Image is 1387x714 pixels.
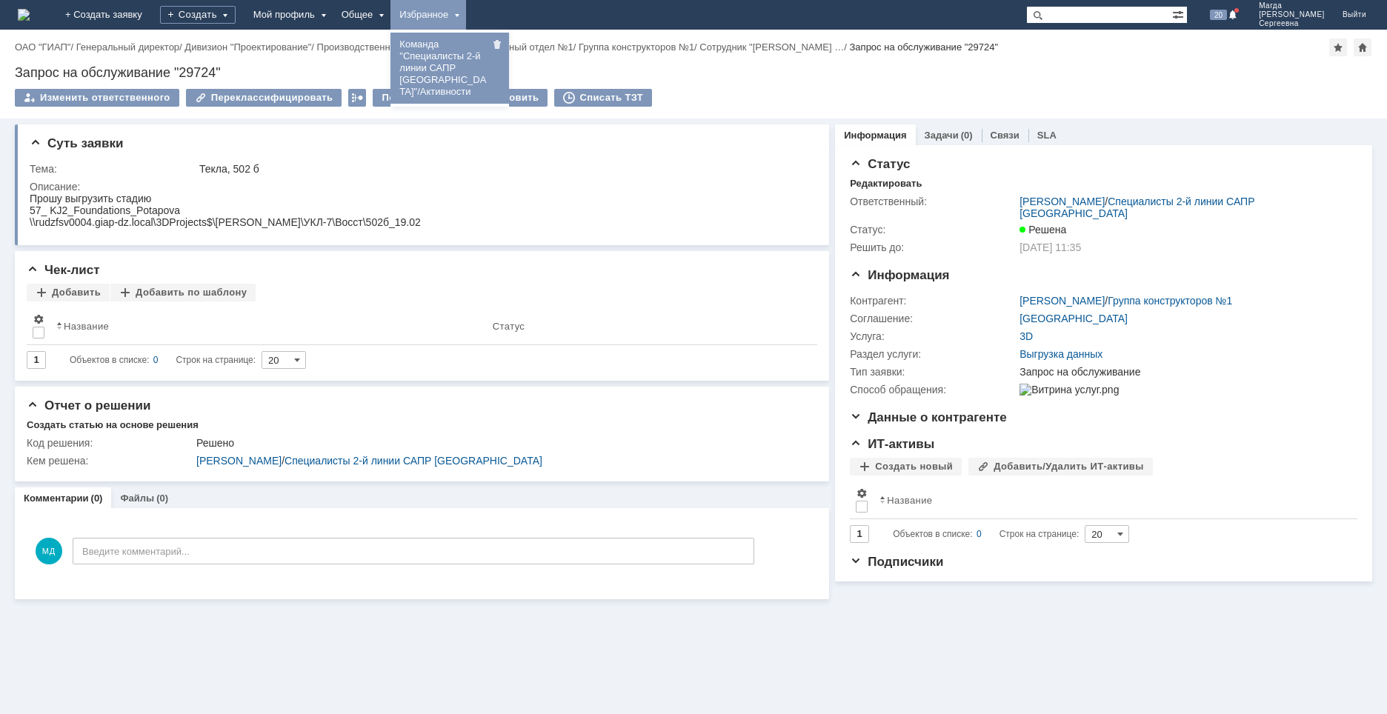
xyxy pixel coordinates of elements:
a: Сотрудник "[PERSON_NAME] … [699,41,844,53]
a: [PERSON_NAME] [1020,196,1105,207]
a: SLA [1037,130,1057,141]
span: Удалить [491,41,503,52]
a: Группа конструкторов №1 [579,41,694,53]
span: Расширенный поиск [1172,7,1187,21]
div: Код решения: [27,437,193,449]
div: Название [64,321,109,332]
div: Создать [160,6,236,24]
div: 0 [977,525,982,543]
span: [PERSON_NAME] [1259,10,1325,19]
img: logo [18,9,30,21]
span: Подписчики [850,555,943,569]
div: Ответственный: [850,196,1017,207]
div: Статус [493,321,525,332]
a: 3D [1020,330,1033,342]
span: Отчет о решении [27,398,150,413]
span: Магда [1259,1,1325,10]
span: [DATE] 11:35 [1020,241,1081,253]
span: ИТ-активы [850,437,934,451]
a: Специалисты 2-й линии САПР [GEOGRAPHIC_DATA] [285,455,542,467]
span: Сергеевна [1259,19,1325,28]
div: (0) [961,130,973,141]
div: / [196,455,807,467]
a: Информация [844,130,906,141]
a: Группа конструкторов №1 [1108,295,1232,307]
div: 0 [153,351,159,369]
div: Запрос на обслуживание "29724" [850,41,999,53]
a: Производственное управление [317,41,456,53]
a: Команда "Специалисты 2-й линии САПР [GEOGRAPHIC_DATA]"/Активности [393,36,506,101]
div: Название [887,495,932,506]
div: / [579,41,699,53]
a: Связи [991,130,1020,141]
div: Тема: [30,163,196,175]
div: Решено [196,437,807,449]
div: Тип заявки: [850,366,1017,378]
a: [PERSON_NAME] [196,455,282,467]
span: Чек-лист [27,263,100,277]
div: Редактировать [850,178,922,190]
div: Запрос на обслуживание [1020,366,1349,378]
span: Данные о контрагенте [850,410,1007,424]
div: Соглашение: [850,313,1017,324]
div: Кем решена: [27,455,193,467]
div: Способ обращения: [850,384,1017,396]
div: Описание: [30,181,810,193]
a: [PERSON_NAME] [1020,295,1105,307]
div: / [76,41,185,53]
a: ОАО "ГИАП" [15,41,70,53]
a: Комментарии [24,493,89,504]
span: Настройки [856,487,868,499]
div: Сделать домашней страницей [1354,39,1371,56]
a: Специалисты 2-й линии САПР [GEOGRAPHIC_DATA] [1020,196,1254,219]
a: Генеральный директор [76,41,179,53]
a: Дивизион "Проектирование" [184,41,311,53]
div: Раздел услуги: [850,348,1017,360]
span: Информация [850,268,949,282]
div: Работа с массовостью [348,89,366,107]
span: Решена [1020,224,1066,236]
div: / [699,41,849,53]
div: Контрагент: [850,295,1017,307]
th: Название [874,481,1346,519]
img: Витрина услуг.png [1020,384,1119,396]
span: Статус [850,157,910,171]
span: Суть заявки [30,136,123,150]
span: Объектов в списке: [893,529,972,539]
a: Выгрузка данных [1020,348,1102,360]
th: Название [50,307,487,345]
i: Строк на странице: [70,351,256,369]
div: Решить до: [850,241,1017,253]
div: Услуга: [850,330,1017,342]
div: / [317,41,462,53]
div: / [462,41,579,53]
i: Строк на странице: [893,525,1079,543]
div: / [1020,196,1349,219]
a: [GEOGRAPHIC_DATA] [1020,313,1128,324]
span: МД [36,538,62,564]
div: Статус: [850,224,1017,236]
th: Статус [487,307,805,345]
span: Объектов в списке: [70,355,149,365]
div: (0) [156,493,168,504]
a: Перейти на домашнюю страницу [18,9,30,21]
span: Настройки [33,313,44,325]
div: Запрос на обслуживание "29724" [15,65,1372,80]
div: / [184,41,316,53]
div: (0) [91,493,103,504]
div: / [1020,295,1232,307]
a: Задачи [925,130,959,141]
a: Файлы [120,493,154,504]
div: Текла, 502 б [199,163,807,175]
a: Строительный отдел №1 [462,41,573,53]
div: Добавить в избранное [1329,39,1347,56]
div: Создать статью на основе решения [27,419,199,431]
div: / [15,41,76,53]
span: 20 [1210,10,1227,20]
